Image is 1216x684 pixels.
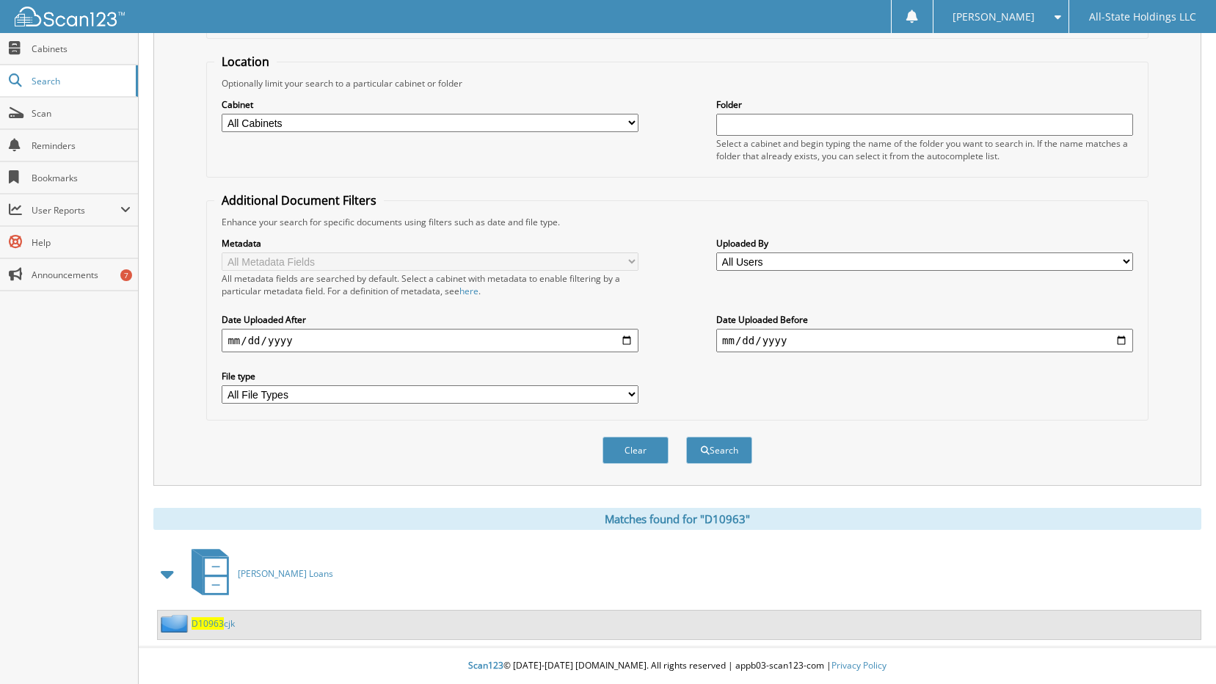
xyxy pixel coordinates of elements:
span: All-State Holdings LLC [1089,12,1196,21]
span: Scan123 [468,659,503,672]
span: D10963 [192,617,224,630]
span: [PERSON_NAME] [953,12,1035,21]
div: 7 [120,269,132,281]
a: D10963cjk [192,617,235,630]
label: Date Uploaded After [222,313,638,326]
img: folder2.png [161,614,192,633]
label: Date Uploaded Before [716,313,1133,326]
button: Search [686,437,752,464]
span: Scan [32,107,131,120]
span: Bookmarks [32,172,131,184]
label: Folder [716,98,1133,111]
label: Uploaded By [716,237,1133,250]
span: Cabinets [32,43,131,55]
span: Help [32,236,131,249]
div: All metadata fields are searched by default. Select a cabinet with metadata to enable filtering b... [222,272,638,297]
label: Metadata [222,237,638,250]
span: User Reports [32,204,120,217]
div: Matches found for "D10963" [153,508,1201,530]
div: Enhance your search for specific documents using filters such as date and file type. [214,216,1140,228]
a: here [459,285,478,297]
input: start [222,329,638,352]
label: Cabinet [222,98,638,111]
legend: Additional Document Filters [214,192,384,208]
a: Privacy Policy [831,659,886,672]
img: scan123-logo-white.svg [15,7,125,26]
input: end [716,329,1133,352]
span: [PERSON_NAME] Loans [238,567,333,580]
span: Search [32,75,128,87]
span: Reminders [32,139,131,152]
span: Announcements [32,269,131,281]
legend: Location [214,54,277,70]
a: [PERSON_NAME] Loans [183,545,333,603]
label: File type [222,370,638,382]
div: © [DATE]-[DATE] [DOMAIN_NAME]. All rights reserved | appb03-scan123-com | [139,648,1216,684]
button: Clear [602,437,669,464]
div: Optionally limit your search to a particular cabinet or folder [214,77,1140,90]
div: Select a cabinet and begin typing the name of the folder you want to search in. If the name match... [716,137,1133,162]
